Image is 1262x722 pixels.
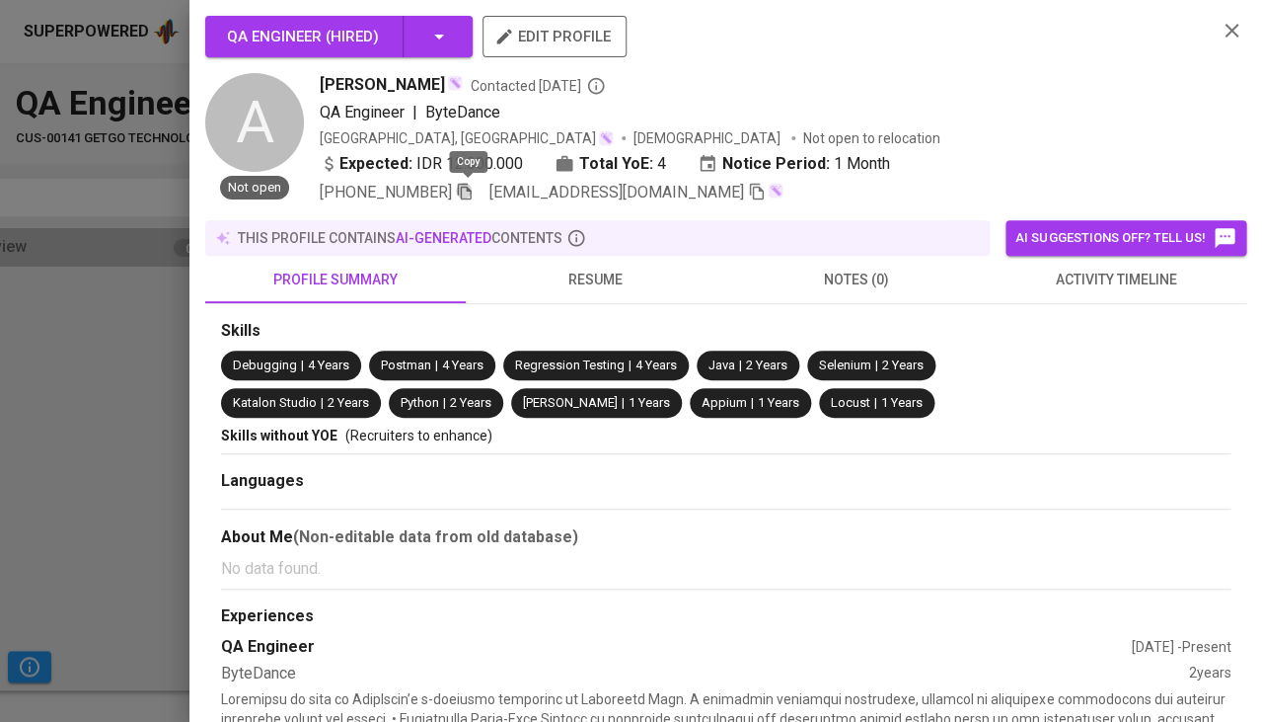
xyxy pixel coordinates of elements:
span: activity timeline [998,268,1234,292]
span: Python [401,395,439,410]
span: 2 Years [882,358,924,372]
b: (Non-editable data from old database) [293,527,578,546]
div: 1 Month [698,152,890,176]
span: QA Engineer [320,103,405,121]
div: IDR 12.000.000 [320,152,523,176]
p: No data found. [221,557,1230,581]
span: 1 Years [629,395,670,410]
img: magic_wand.svg [447,75,463,91]
span: 1 Years [758,395,799,410]
span: AI suggestions off? Tell us! [1015,226,1236,250]
div: Languages [221,470,1230,493]
span: notes (0) [738,268,975,292]
b: Expected: [339,152,412,176]
span: | [443,394,446,413]
div: QA Engineer [221,636,1131,659]
span: [PERSON_NAME] [320,73,445,97]
span: | [412,101,417,124]
button: QA Engineer (Hired) [205,16,473,57]
span: 2 Years [746,358,787,372]
div: A [205,73,304,172]
a: edit profile [483,28,627,43]
span: | [874,394,877,413]
div: Skills [221,320,1230,343]
span: 4 Years [635,358,677,372]
p: this profile contains contents [238,228,562,248]
button: AI suggestions off? Tell us! [1005,220,1246,256]
b: Notice Period: [722,152,830,176]
span: Skills without YOE [221,428,337,443]
span: | [321,394,324,413]
span: | [751,394,754,413]
span: resume [478,268,714,292]
span: Contacted [DATE] [471,76,606,96]
span: | [875,357,878,375]
span: 1 Years [881,395,923,410]
span: | [622,394,625,413]
span: Appium [702,395,747,410]
span: [DEMOGRAPHIC_DATA] [633,128,783,148]
div: Experiences [221,605,1230,628]
span: Not open [220,179,289,198]
button: edit profile [483,16,627,57]
span: Katalon Studio [233,395,317,410]
p: Not open to relocation [803,128,940,148]
span: [PERSON_NAME] [523,395,618,410]
span: 4 Years [308,358,349,372]
div: [GEOGRAPHIC_DATA], [GEOGRAPHIC_DATA] [320,128,614,148]
div: 2 years [1188,663,1230,685]
span: 2 Years [450,395,491,410]
span: Postman [381,358,431,372]
span: (Recruiters to enhance) [345,428,492,443]
span: Locust [831,395,870,410]
span: | [629,357,631,375]
span: | [739,357,742,375]
span: [PHONE_NUMBER] [320,183,452,201]
span: ByteDance [425,103,500,121]
span: AI-generated [396,230,491,246]
span: 2 Years [328,395,369,410]
div: About Me [221,525,1230,549]
span: | [435,357,438,375]
span: 4 [657,152,666,176]
img: magic_wand.svg [768,183,783,199]
img: magic_wand.svg [598,130,614,146]
span: [EMAIL_ADDRESS][DOMAIN_NAME] [489,183,744,201]
span: profile summary [217,268,454,292]
span: Java [708,358,735,372]
div: ByteDance [221,663,1188,685]
span: 4 Years [442,358,483,372]
div: [DATE] - Present [1131,637,1230,657]
b: Total YoE: [579,152,653,176]
span: Regression Testing [515,358,625,372]
span: edit profile [498,24,611,49]
span: Debugging [233,358,297,372]
svg: By Batam recruiter [586,76,606,96]
span: Selenium [819,358,871,372]
span: QA Engineer ( Hired ) [227,28,379,45]
span: | [301,357,304,375]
